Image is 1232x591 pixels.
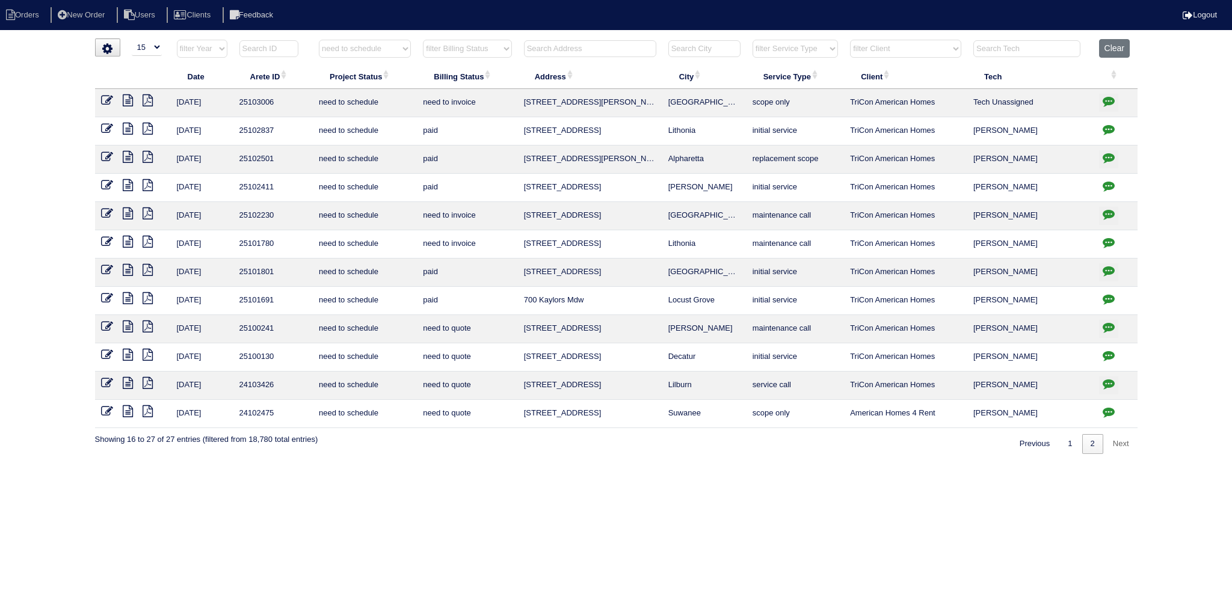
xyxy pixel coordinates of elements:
[171,315,233,343] td: [DATE]
[662,145,747,174] td: Alpharetta
[51,10,114,19] a: New Order
[662,230,747,259] td: Lithonia
[747,315,844,343] td: maintenance call
[167,10,220,19] a: Clients
[747,343,844,372] td: initial service
[171,117,233,145] td: [DATE]
[1082,434,1103,454] a: 2
[313,400,417,428] td: need to schedule
[518,89,662,117] td: [STREET_ADDRESS][PERSON_NAME]
[171,145,233,174] td: [DATE]
[844,259,967,287] td: TriCon American Homes
[973,40,1080,57] input: Search Tech
[171,259,233,287] td: [DATE]
[967,202,1093,230] td: [PERSON_NAME]
[844,145,967,174] td: TriCon American Homes
[1104,434,1138,454] a: Next
[171,202,233,230] td: [DATE]
[518,287,662,315] td: 700 Kaylors Mdw
[844,230,967,259] td: TriCon American Homes
[95,428,318,445] div: Showing 16 to 27 of 27 entries (filtered from 18,780 total entries)
[313,174,417,202] td: need to schedule
[747,145,844,174] td: replacement scope
[417,145,517,174] td: paid
[51,7,114,23] li: New Order
[662,117,747,145] td: Lithonia
[313,202,417,230] td: need to schedule
[233,117,313,145] td: 25102837
[171,89,233,117] td: [DATE]
[313,343,417,372] td: need to schedule
[747,64,844,89] th: Service Type: activate to sort column ascending
[662,315,747,343] td: [PERSON_NAME]
[223,7,283,23] li: Feedback
[233,259,313,287] td: 25101801
[518,202,662,230] td: [STREET_ADDRESS]
[662,174,747,202] td: [PERSON_NAME]
[967,315,1093,343] td: [PERSON_NAME]
[171,64,233,89] th: Date
[747,400,844,428] td: scope only
[662,343,747,372] td: Decatur
[747,287,844,315] td: initial service
[313,64,417,89] th: Project Status: activate to sort column ascending
[233,145,313,174] td: 25102501
[967,64,1093,89] th: Tech
[747,202,844,230] td: maintenance call
[967,287,1093,315] td: [PERSON_NAME]
[747,372,844,400] td: service call
[662,89,747,117] td: [GEOGRAPHIC_DATA]
[518,117,662,145] td: [STREET_ADDRESS]
[518,400,662,428] td: [STREET_ADDRESS]
[417,372,517,400] td: need to quote
[117,10,165,19] a: Users
[171,230,233,259] td: [DATE]
[662,259,747,287] td: [GEOGRAPHIC_DATA]
[233,287,313,315] td: 25101691
[662,372,747,400] td: Lilburn
[967,400,1093,428] td: [PERSON_NAME]
[747,117,844,145] td: initial service
[417,287,517,315] td: paid
[747,230,844,259] td: maintenance call
[844,174,967,202] td: TriCon American Homes
[967,174,1093,202] td: [PERSON_NAME]
[518,230,662,259] td: [STREET_ADDRESS]
[747,259,844,287] td: initial service
[844,117,967,145] td: TriCon American Homes
[313,230,417,259] td: need to schedule
[313,89,417,117] td: need to schedule
[233,230,313,259] td: 25101780
[1059,434,1080,454] a: 1
[662,400,747,428] td: Suwanee
[844,89,967,117] td: TriCon American Homes
[747,89,844,117] td: scope only
[171,343,233,372] td: [DATE]
[417,174,517,202] td: paid
[967,343,1093,372] td: [PERSON_NAME]
[417,343,517,372] td: need to quote
[518,343,662,372] td: [STREET_ADDRESS]
[171,400,233,428] td: [DATE]
[233,400,313,428] td: 24102475
[668,40,741,57] input: Search City
[313,117,417,145] td: need to schedule
[747,174,844,202] td: initial service
[967,259,1093,287] td: [PERSON_NAME]
[417,202,517,230] td: need to invoice
[518,372,662,400] td: [STREET_ADDRESS]
[967,89,1093,117] td: Tech Unassigned
[313,287,417,315] td: need to schedule
[844,315,967,343] td: TriCon American Homes
[1011,434,1059,454] a: Previous
[844,372,967,400] td: TriCon American Homes
[417,400,517,428] td: need to quote
[662,287,747,315] td: Locust Grove
[662,202,747,230] td: [GEOGRAPHIC_DATA]
[524,40,656,57] input: Search Address
[844,64,967,89] th: Client: activate to sort column ascending
[313,315,417,343] td: need to schedule
[967,230,1093,259] td: [PERSON_NAME]
[844,287,967,315] td: TriCon American Homes
[967,372,1093,400] td: [PERSON_NAME]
